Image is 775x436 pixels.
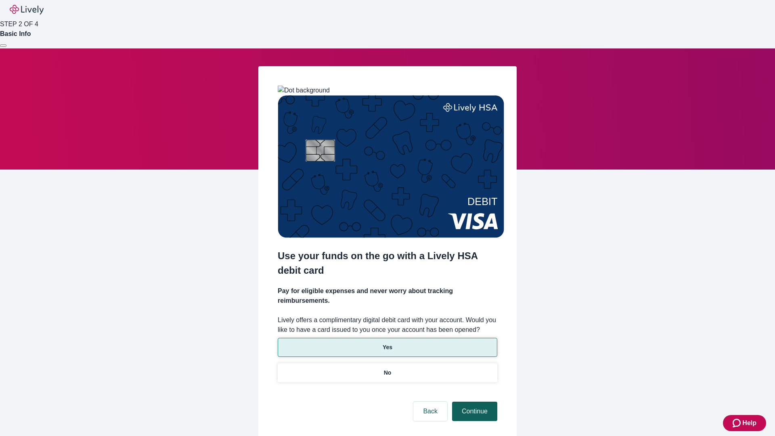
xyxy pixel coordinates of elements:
[723,415,766,431] button: Zendesk support iconHelp
[733,418,742,428] svg: Zendesk support icon
[278,249,497,278] h2: Use your funds on the go with a Lively HSA debit card
[278,315,497,335] label: Lively offers a complimentary digital debit card with your account. Would you like to have a card...
[384,369,392,377] p: No
[278,363,497,382] button: No
[278,286,497,306] h4: Pay for eligible expenses and never worry about tracking reimbursements.
[278,86,330,95] img: Dot background
[383,343,392,352] p: Yes
[452,402,497,421] button: Continue
[10,5,44,15] img: Lively
[278,338,497,357] button: Yes
[413,402,447,421] button: Back
[278,95,504,238] img: Debit card
[742,418,756,428] span: Help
